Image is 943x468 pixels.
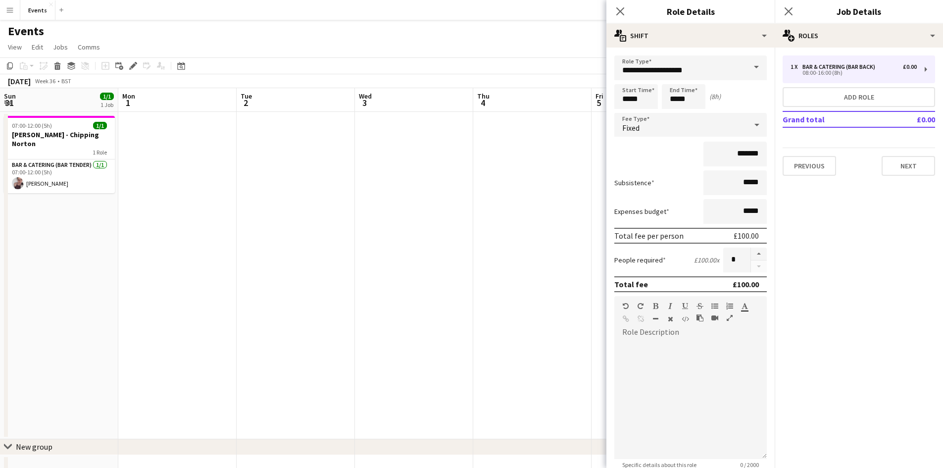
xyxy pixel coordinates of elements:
span: 31 [2,97,16,108]
a: View [4,41,26,53]
app-card-role: Bar & Catering (Bar Tender)1/107:00-12:00 (5h)[PERSON_NAME] [4,159,115,193]
button: Undo [622,302,629,310]
div: Shift [606,24,775,48]
button: Add role [783,87,935,107]
div: £100.00 x [694,256,719,264]
button: HTML Code [682,315,689,323]
a: Jobs [49,41,72,53]
div: £0.00 [903,63,917,70]
div: BST [61,77,71,85]
span: View [8,43,22,52]
button: Paste as plain text [696,314,703,322]
button: Increase [751,248,767,260]
span: 2 [239,97,252,108]
span: Comms [78,43,100,52]
button: Clear Formatting [667,315,674,323]
div: 1 x [791,63,802,70]
button: Bold [652,302,659,310]
div: Total fee per person [614,231,684,241]
span: 1 Role [93,149,107,156]
div: 1 Job [100,101,113,108]
div: (8h) [709,92,721,101]
div: New group [16,442,52,452]
span: 1/1 [100,93,114,100]
h3: Job Details [775,5,943,18]
div: Bar & Catering (Bar Back) [802,63,879,70]
span: Edit [32,43,43,52]
div: Roles [775,24,943,48]
button: Italic [667,302,674,310]
a: Edit [28,41,47,53]
div: £100.00 [734,231,759,241]
h3: Role Details [606,5,775,18]
span: Week 36 [33,77,57,85]
button: Text Color [741,302,748,310]
app-job-card: 07:00-12:00 (5h)1/1[PERSON_NAME] - Chipping Norton1 RoleBar & Catering (Bar Tender)1/107:00-12:00... [4,116,115,193]
button: Redo [637,302,644,310]
span: 3 [357,97,372,108]
div: 08:00-16:00 (8h) [791,70,917,75]
button: Events [20,0,55,20]
button: Underline [682,302,689,310]
span: 5 [594,97,603,108]
label: Subsistence [614,178,654,187]
span: Wed [359,92,372,101]
span: Thu [477,92,490,101]
span: Fixed [622,123,640,133]
td: £0.00 [888,111,935,127]
span: Fri [596,92,603,101]
button: Insert video [711,314,718,322]
span: Sun [4,92,16,101]
span: Tue [241,92,252,101]
h1: Events [8,24,44,39]
button: Horizontal Line [652,315,659,323]
button: Next [882,156,935,176]
div: [DATE] [8,76,31,86]
label: People required [614,256,666,264]
span: 07:00-12:00 (5h) [12,122,52,129]
a: Comms [74,41,104,53]
span: Mon [122,92,135,101]
button: Ordered List [726,302,733,310]
span: Jobs [53,43,68,52]
label: Expenses budget [614,207,669,216]
td: Grand total [783,111,888,127]
span: 1 [121,97,135,108]
button: Fullscreen [726,314,733,322]
div: £100.00 [733,279,759,289]
div: Total fee [614,279,648,289]
span: 4 [476,97,490,108]
span: 1/1 [93,122,107,129]
button: Strikethrough [696,302,703,310]
button: Previous [783,156,836,176]
button: Unordered List [711,302,718,310]
h3: [PERSON_NAME] - Chipping Norton [4,130,115,148]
